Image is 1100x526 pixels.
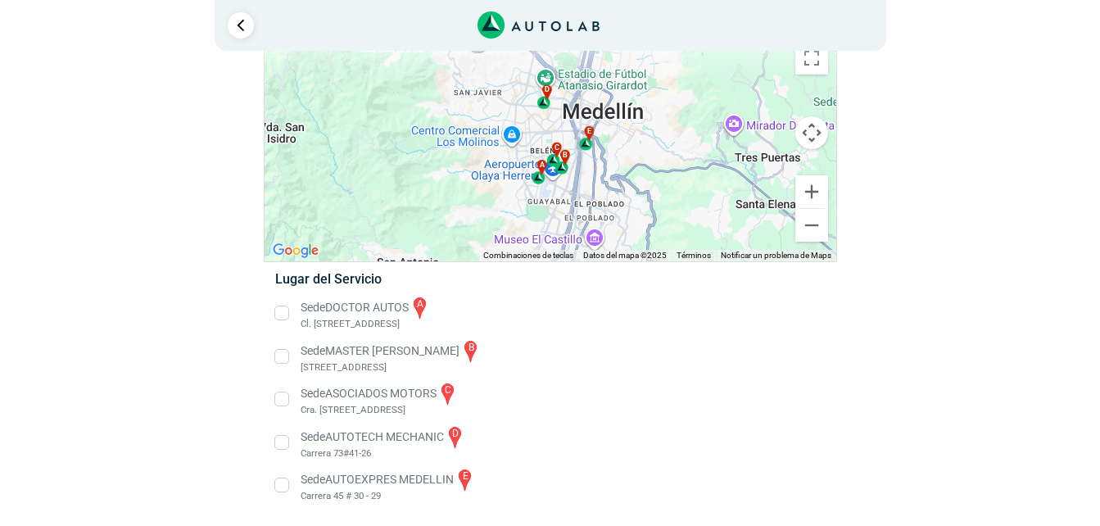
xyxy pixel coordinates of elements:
span: b [562,150,567,161]
a: Abre esta zona en Google Maps (se abre en una nueva ventana) [269,240,323,261]
button: Controles de visualización del mapa [795,116,828,149]
a: Link al sitio de autolab [478,16,600,32]
h5: Lugar del Servicio [275,271,825,287]
button: Combinaciones de teclas [483,250,573,261]
span: a [539,160,544,171]
button: Reducir [795,209,828,242]
button: Cambiar a la vista en pantalla completa [795,42,828,75]
a: Términos (se abre en una nueva pestaña) [677,251,711,260]
a: Notificar un problema de Maps [721,251,831,260]
span: d [544,84,549,96]
span: e [587,126,591,138]
span: c [554,142,559,153]
button: Ampliar [795,175,828,208]
a: Ir al paso anterior [228,12,254,39]
img: Google [269,240,323,261]
span: Datos del mapa ©2025 [583,251,667,260]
